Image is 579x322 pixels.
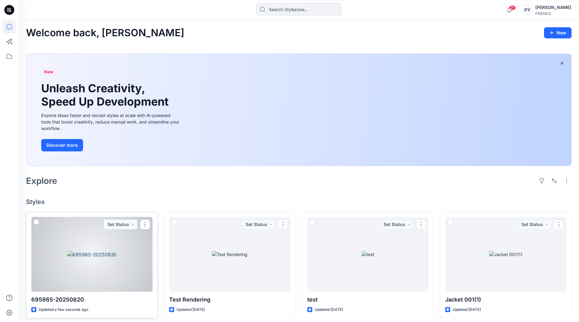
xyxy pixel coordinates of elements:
span: New [44,68,54,76]
p: Updated [DATE] [315,307,343,313]
h4: Styles [26,198,572,206]
p: Jacket 001(1) [445,295,566,304]
div: FRIENDS [535,11,571,16]
p: test [307,295,428,304]
p: Updated [DATE] [453,307,481,313]
span: 21 [509,5,516,10]
p: Updated a few seconds ago [39,307,88,313]
p: Updated [DATE] [177,307,205,313]
div: Explore ideas faster and recolor styles at scale with AI-powered tools that boost creativity, red... [41,112,181,132]
h2: Explore [26,176,57,186]
p: Test Rendering [169,295,290,304]
a: 695965-20250820 [31,217,152,292]
div: PY [522,4,533,15]
a: Jacket 001(1) [445,217,566,292]
a: Discover more [41,139,181,151]
input: Search Stylezone… [256,3,341,15]
a: test [307,217,428,292]
div: [PERSON_NAME] [535,4,571,11]
button: Discover more [41,139,83,151]
h2: Welcome back, [PERSON_NAME] [26,27,184,39]
h1: Unleash Creativity, Speed Up Development [41,82,171,108]
button: New [544,27,572,38]
p: 695965-20250820 [31,295,152,304]
a: Test Rendering [169,217,290,292]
